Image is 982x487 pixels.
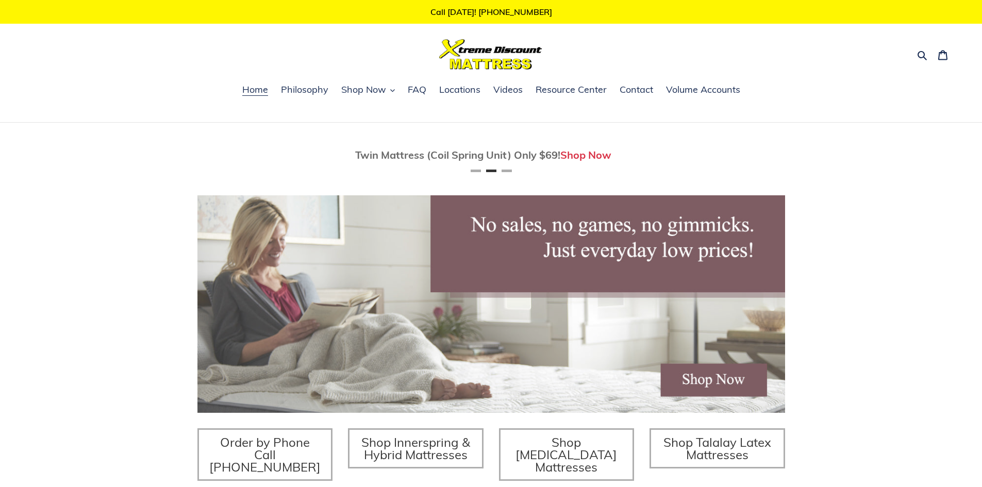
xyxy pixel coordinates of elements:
span: Shop [MEDICAL_DATA] Mattresses [515,434,617,475]
span: Contact [620,83,653,96]
a: FAQ [403,82,431,98]
span: Volume Accounts [666,83,740,96]
span: Shop Innerspring & Hybrid Mattresses [361,434,470,462]
img: herobannermay2022-1652879215306_1200x.jpg [197,195,785,413]
a: Order by Phone Call [PHONE_NUMBER] [197,428,333,481]
button: Page 1 [471,170,481,172]
a: Contact [614,82,658,98]
span: Shop Talalay Latex Mattresses [663,434,771,462]
button: Shop Now [336,82,400,98]
a: Resource Center [530,82,612,98]
span: Twin Mattress (Coil Spring Unit) Only $69! [355,148,560,161]
img: Xtreme Discount Mattress [439,39,542,70]
span: Videos [493,83,523,96]
a: Shop Innerspring & Hybrid Mattresses [348,428,484,468]
button: Page 2 [486,170,496,172]
span: Home [242,83,268,96]
span: Shop Now [341,83,386,96]
a: Shop Now [560,148,611,161]
a: Locations [434,82,486,98]
span: Locations [439,83,480,96]
a: Philosophy [276,82,334,98]
span: Resource Center [536,83,607,96]
a: Volume Accounts [661,82,745,98]
a: Shop [MEDICAL_DATA] Mattresses [499,428,635,481]
span: FAQ [408,83,426,96]
a: Shop Talalay Latex Mattresses [650,428,785,468]
a: Videos [488,82,528,98]
span: Philosophy [281,83,328,96]
span: Order by Phone Call [PHONE_NUMBER] [209,434,321,475]
button: Page 3 [502,170,512,172]
a: Home [237,82,273,98]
